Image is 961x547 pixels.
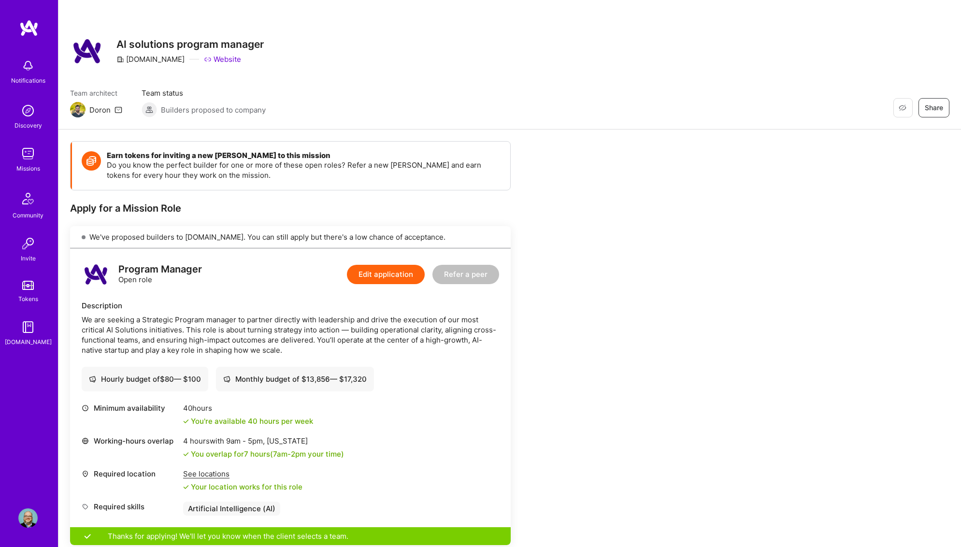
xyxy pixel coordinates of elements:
[899,104,906,112] i: icon EyeClosed
[19,19,39,37] img: logo
[116,56,124,63] i: icon CompanyGray
[22,281,34,290] img: tokens
[16,187,40,210] img: Community
[183,482,302,492] div: Your location works for this role
[183,502,280,516] div: Artificial Intelligence (AI)
[118,264,202,274] div: Program Manager
[14,120,42,130] div: Discovery
[224,436,267,446] span: 9am - 5pm ,
[118,264,202,285] div: Open role
[347,265,425,284] button: Edit application
[11,75,45,86] div: Notifications
[21,253,36,263] div: Invite
[161,105,266,115] span: Builders proposed to company
[89,105,111,115] div: Doron
[70,34,105,69] img: Company Logo
[116,54,185,64] div: [DOMAIN_NAME]
[183,469,302,479] div: See locations
[223,375,230,383] i: icon Cash
[18,144,38,163] img: teamwork
[82,502,178,512] div: Required skills
[5,337,52,347] div: [DOMAIN_NAME]
[16,163,40,173] div: Missions
[116,38,264,50] h3: AI solutions program manager
[13,210,43,220] div: Community
[142,88,266,98] span: Team status
[18,294,38,304] div: Tokens
[115,106,122,114] i: icon Mail
[18,508,38,528] img: User Avatar
[82,503,89,510] i: icon Tag
[70,102,86,117] img: Team Architect
[89,374,201,384] div: Hourly budget of $ 80 — $ 100
[204,54,241,64] a: Website
[70,527,511,545] div: Thanks for applying! We'll let you know when the client selects a team.
[18,317,38,337] img: guide book
[18,234,38,253] img: Invite
[82,469,178,479] div: Required location
[183,403,313,413] div: 40 hours
[183,436,344,446] div: 4 hours with [US_STATE]
[82,315,499,355] div: We are seeking a Strategic Program manager to partner directly with leadership and drive the exec...
[183,416,313,426] div: You're available 40 hours per week
[432,265,499,284] button: Refer a peer
[82,260,111,289] img: logo
[82,437,89,445] i: icon World
[82,436,178,446] div: Working-hours overlap
[918,98,949,117] button: Share
[273,449,306,459] span: 7am - 2pm
[82,404,89,412] i: icon Clock
[82,470,89,477] i: icon Location
[223,374,367,384] div: Monthly budget of $ 13,856 — $ 17,320
[70,88,122,98] span: Team architect
[107,160,501,180] p: Do you know the perfect builder for one or more of these open roles? Refer a new [PERSON_NAME] an...
[925,103,943,113] span: Share
[183,484,189,490] i: icon Check
[18,101,38,120] img: discovery
[89,375,96,383] i: icon Cash
[191,449,344,459] div: You overlap for 7 hours ( your time)
[142,102,157,117] img: Builders proposed to company
[82,403,178,413] div: Minimum availability
[70,202,511,215] div: Apply for a Mission Role
[183,451,189,457] i: icon Check
[183,418,189,424] i: icon Check
[18,56,38,75] img: bell
[70,226,511,248] div: We've proposed builders to [DOMAIN_NAME]. You can still apply but there's a low chance of accepta...
[82,151,101,171] img: Token icon
[82,301,499,311] div: Description
[16,508,40,528] a: User Avatar
[107,151,501,160] h4: Earn tokens for inviting a new [PERSON_NAME] to this mission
